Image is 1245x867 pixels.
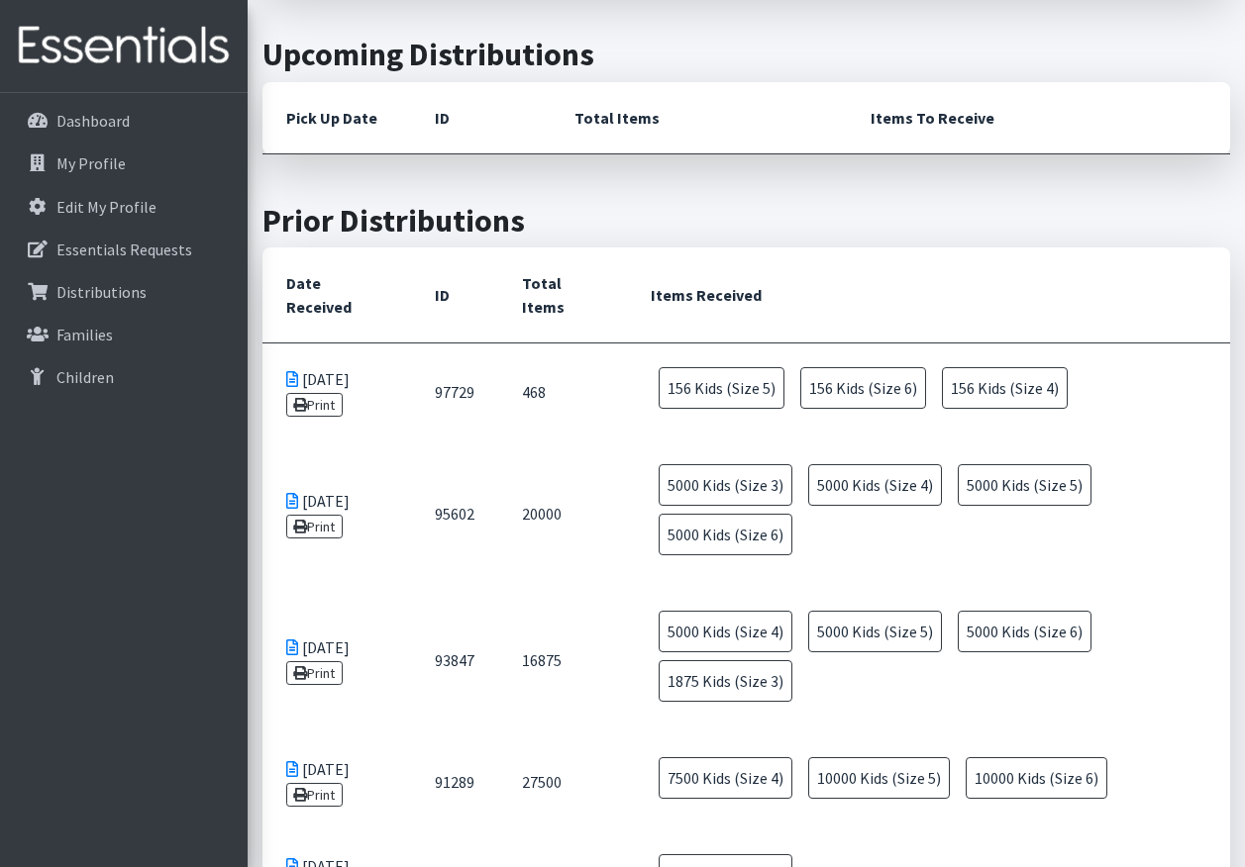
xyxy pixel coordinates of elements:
a: Children [8,357,240,397]
td: [DATE] [262,587,411,733]
span: 1875 Kids (Size 3) [659,660,792,702]
td: [DATE] [262,440,411,587]
a: Distributions [8,272,240,312]
span: 5000 Kids (Size 4) [659,611,792,652]
span: 5000 Kids (Size 6) [958,611,1091,652]
td: 91289 [411,733,498,830]
td: [DATE] [262,733,411,830]
p: Edit My Profile [56,197,156,217]
img: HumanEssentials [8,13,240,79]
span: 156 Kids (Size 6) [800,367,926,409]
span: 5000 Kids (Size 6) [659,514,792,555]
span: 5000 Kids (Size 5) [958,464,1091,506]
th: Items To Receive [847,82,1230,154]
a: Families [8,315,240,354]
span: 5000 Kids (Size 3) [659,464,792,506]
span: 156 Kids (Size 4) [942,367,1068,409]
th: Date Received [262,247,411,343]
span: 10000 Kids (Size 6) [966,757,1107,799]
td: [DATE] [262,343,411,441]
span: 5000 Kids (Size 5) [808,611,942,652]
a: Print [286,783,343,807]
th: Items Received [627,247,1230,343]
a: Print [286,393,343,417]
td: 97729 [411,343,498,441]
a: Dashboard [8,101,240,141]
p: Essentials Requests [56,240,192,259]
p: Dashboard [56,111,130,131]
td: 468 [498,343,627,441]
td: 95602 [411,440,498,587]
a: Essentials Requests [8,230,240,269]
td: 27500 [498,733,627,830]
th: ID [411,82,551,154]
th: Total Items [498,247,627,343]
a: Print [286,661,343,685]
a: Edit My Profile [8,187,240,227]
span: 10000 Kids (Size 5) [808,757,950,799]
h2: Upcoming Distributions [262,36,1230,73]
a: My Profile [8,144,240,183]
td: 93847 [411,587,498,733]
h2: Prior Distributions [262,202,1230,240]
p: Distributions [56,282,147,302]
a: Print [286,515,343,538]
p: My Profile [56,153,126,173]
span: 5000 Kids (Size 4) [808,464,942,506]
span: 7500 Kids (Size 4) [659,757,792,799]
p: Families [56,325,113,344]
p: Children [56,367,114,387]
td: 20000 [498,440,627,587]
th: Pick Up Date [262,82,411,154]
th: Total Items [551,82,848,154]
span: 156 Kids (Size 5) [659,367,784,409]
th: ID [411,247,498,343]
td: 16875 [498,587,627,733]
